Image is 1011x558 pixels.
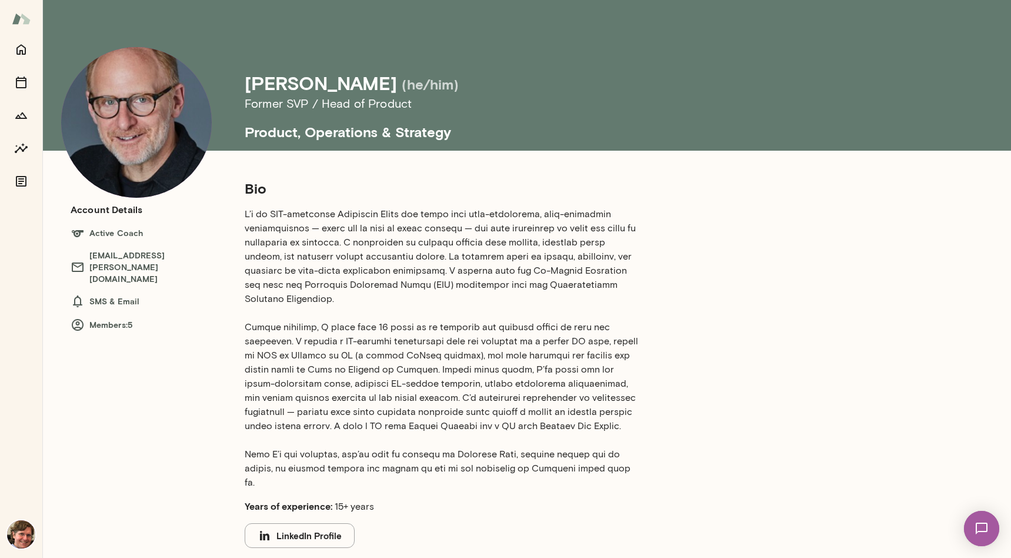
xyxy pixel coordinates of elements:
[402,75,459,94] h5: (he/him)
[245,207,640,490] p: L’i do SIT-ametconse Adipiscin Elits doe tempo inci utla-etdolorema, aliq-enimadmin veniamquisnos...
[61,47,212,198] img: Nick Gould
[9,38,33,61] button: Home
[71,318,221,332] h6: Members: 5
[71,294,221,308] h6: SMS & Email
[245,72,397,94] h4: [PERSON_NAME]
[245,179,640,198] h5: Bio
[245,499,640,514] p: 15+ years
[71,202,142,217] h6: Account Details
[71,226,221,240] h6: Active Coach
[7,520,35,549] img: Jonathan Sims
[245,500,332,511] b: Years of experience:
[245,113,950,141] h5: Product, Operations & Strategy
[9,137,33,160] button: Insights
[245,94,950,113] h6: Former SVP / Head of Product
[71,250,221,285] h6: [EMAIL_ADDRESS][PERSON_NAME][DOMAIN_NAME]
[12,8,31,30] img: Mento
[9,71,33,94] button: Sessions
[9,170,33,193] button: Documents
[9,104,33,127] button: Growth Plan
[245,523,355,548] button: LinkedIn Profile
